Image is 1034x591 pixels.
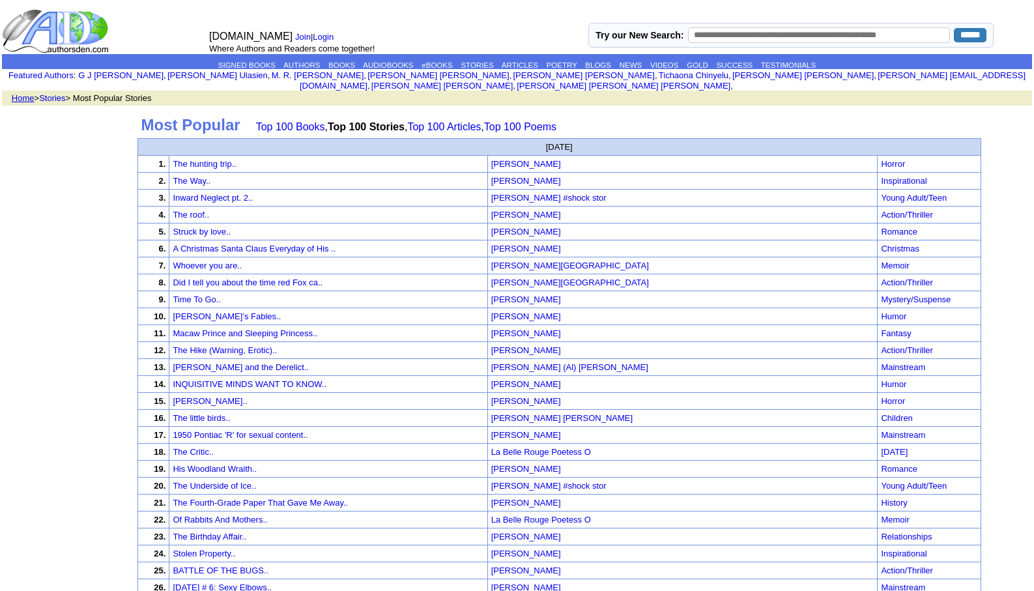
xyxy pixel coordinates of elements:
[491,513,591,525] a: La Belle Rouge Poetess O
[517,81,730,91] a: [PERSON_NAME] [PERSON_NAME] [PERSON_NAME]
[39,93,65,103] a: Stories
[154,549,165,558] font: 24.
[173,362,309,372] a: [PERSON_NAME] and the Derelict..
[881,413,912,423] a: Children
[173,295,221,304] a: Time To Go..
[881,193,947,203] a: Young Adult/Teen
[8,70,76,80] font: :
[173,227,231,237] a: Struck by love..
[491,276,649,287] a: [PERSON_NAME][GEOGRAPHIC_DATA]
[491,261,649,270] font: [PERSON_NAME][GEOGRAPHIC_DATA]
[159,193,166,203] font: 3.
[491,429,561,440] a: [PERSON_NAME]
[8,70,74,80] a: Featured Authors
[491,447,591,457] font: La Belle Rouge Poetess O
[173,464,257,474] a: His Woodland Wraith..
[484,121,556,132] a: Top 100 Poems
[154,345,165,355] font: 12.
[173,193,253,203] a: Inward Neglect pt. 2..
[12,93,35,103] a: Home
[881,328,911,338] a: Fantasy
[732,70,874,80] a: [PERSON_NAME] [PERSON_NAME]
[159,244,166,253] font: 6.
[173,566,268,575] a: BATTLE OF THE BUGS..
[159,227,166,237] font: 5.
[491,344,561,355] a: [PERSON_NAME]
[881,481,947,491] a: Young Adult/Teen
[366,72,367,79] font: i
[491,547,561,558] a: [PERSON_NAME]
[491,463,561,474] a: [PERSON_NAME]
[173,430,308,440] a: 1950 Pontiac 'R' for sexual content..
[78,70,1026,91] font: , , , , , , , , , ,
[659,70,728,80] a: Tichaona Chinyelu
[687,61,708,69] a: GOLD
[491,413,633,423] font: [PERSON_NAME] [PERSON_NAME]
[173,379,326,389] a: INQUISITIVE MINDS WANT TO KNOW..
[300,70,1026,91] a: [PERSON_NAME] [EMAIL_ADDRESS][DOMAIN_NAME]
[502,61,538,69] a: ARTICLES
[491,345,561,355] font: [PERSON_NAME]
[881,396,905,406] a: Horror
[154,311,165,321] font: 10.
[159,295,166,304] font: 9.
[620,61,642,69] a: NEWS
[491,566,561,575] font: [PERSON_NAME]
[491,396,561,406] font: [PERSON_NAME]
[154,379,165,389] font: 14.
[173,159,237,169] a: The hunting trip..
[491,362,648,372] font: [PERSON_NAME] (Al) [PERSON_NAME]
[881,311,906,321] a: Humor
[173,498,348,508] a: The Fourth-Grade Paper That Gave Me Away..
[295,32,338,42] font: |
[491,549,561,558] font: [PERSON_NAME]
[154,481,165,491] font: 20.
[154,396,165,406] font: 15.
[881,210,932,220] a: Action/Thriller
[491,328,561,338] font: [PERSON_NAME]
[491,532,561,541] font: [PERSON_NAME]
[491,327,561,338] a: [PERSON_NAME]
[173,210,209,220] a: The roof..
[491,159,561,169] font: [PERSON_NAME]
[491,158,561,169] a: [PERSON_NAME]
[491,361,648,372] a: [PERSON_NAME] (Al) [PERSON_NAME]
[491,227,561,237] font: [PERSON_NAME]
[491,193,607,203] font: [PERSON_NAME] #shock stor
[511,72,513,79] font: i
[491,464,561,474] font: [PERSON_NAME]
[881,549,926,558] a: Inspirational
[154,430,165,440] font: 17.
[881,447,908,457] a: [DATE]
[370,83,371,90] font: i
[881,430,925,440] a: Mainstream
[173,311,281,321] a: [PERSON_NAME]’s Fables..
[154,362,165,372] font: 13.
[2,8,111,54] img: logo_ad.gif
[491,378,561,389] a: [PERSON_NAME]
[173,278,323,287] a: Did I tell you about the time red Fox ca..
[173,532,246,541] a: The Birthday Affair..
[154,328,165,338] font: 11.
[371,81,513,91] a: [PERSON_NAME] [PERSON_NAME]
[491,497,561,508] a: [PERSON_NAME]
[881,159,905,169] a: Horror
[491,293,561,304] a: [PERSON_NAME]
[731,72,732,79] font: i
[491,176,561,186] font: [PERSON_NAME]
[491,210,561,220] font: [PERSON_NAME]
[154,413,165,423] font: 16.
[159,278,166,287] font: 8.
[173,244,336,253] a: A Christmas Santa Claus Everyday of His ..
[881,532,932,541] a: Relationships
[328,121,405,132] b: Top 100 Stories
[272,70,364,80] a: M. R. [PERSON_NAME]
[328,61,355,69] a: BOOKS
[491,515,591,525] font: La Belle Rouge Poetess O
[650,61,678,69] a: VIDEOS
[491,481,607,491] font: [PERSON_NAME] #shock stor
[256,121,566,132] font: , , ,
[173,549,235,558] a: Stolen Property..
[657,72,659,79] font: i
[491,242,561,253] a: [PERSON_NAME]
